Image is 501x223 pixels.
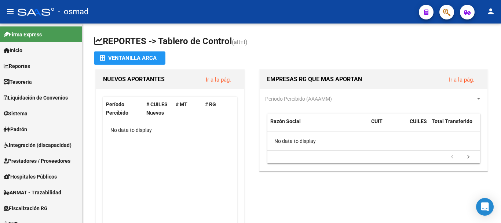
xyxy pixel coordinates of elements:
span: NUEVOS APORTANTES [103,76,165,83]
mat-icon: menu [6,7,15,16]
mat-icon: person [486,7,495,16]
span: Hospitales Públicos [4,173,57,181]
span: Período Percibido [106,101,128,116]
span: Inicio [4,46,22,54]
datatable-header-cell: # MT [173,97,202,121]
datatable-header-cell: # CUILES Nuevos [143,97,173,121]
button: Ir a la pág. [200,73,237,86]
span: Sistema [4,109,28,118]
a: Ir a la pág. [206,76,231,83]
datatable-header-cell: Período Percibido [103,97,143,121]
span: Tesorería [4,78,32,86]
h1: REPORTES -> Tablero de Control [94,35,489,48]
div: Ventanilla ARCA [100,51,160,65]
span: # RG [205,101,216,107]
span: CUILES [410,118,427,124]
span: ANMAT - Trazabilidad [4,188,61,197]
datatable-header-cell: Total Transferido [429,114,480,138]
span: Prestadores / Proveedores [4,157,70,165]
span: Firma Express [4,30,42,39]
a: Ir a la pág. [449,76,474,83]
span: Liquidación de Convenios [4,94,68,102]
span: Integración (discapacidad) [4,141,72,149]
datatable-header-cell: # RG [202,97,231,121]
div: No data to display [267,132,480,150]
div: No data to display [103,121,237,140]
span: # CUILES Nuevos [146,101,168,116]
a: go to next page [461,153,475,161]
span: Razón Social [270,118,301,124]
span: - osmad [58,4,88,20]
span: Fiscalización RG [4,204,48,212]
button: Ventanilla ARCA [94,51,165,65]
span: Reportes [4,62,30,70]
a: go to previous page [445,153,459,161]
span: Período Percibido (AAAAMM) [265,96,332,102]
span: Padrón [4,125,27,133]
span: CUIT [371,118,383,124]
span: Total Transferido [432,118,472,124]
span: # MT [176,101,187,107]
span: (alt+t) [232,39,248,46]
datatable-header-cell: Razón Social [267,114,368,138]
datatable-header-cell: CUIT [368,114,407,138]
datatable-header-cell: CUILES [407,114,429,138]
button: Ir a la pág. [443,73,480,86]
div: Open Intercom Messenger [476,198,494,216]
span: EMPRESAS RG QUE MAS APORTAN [267,76,362,83]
